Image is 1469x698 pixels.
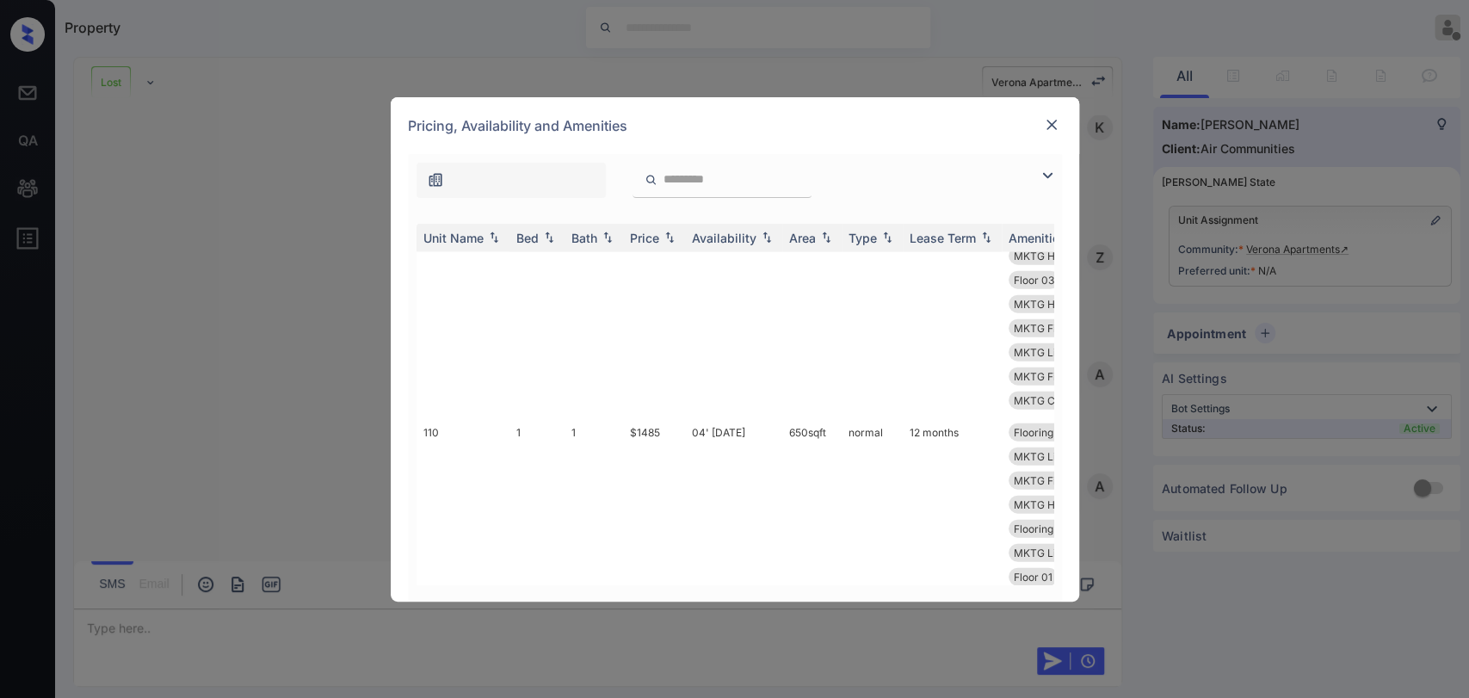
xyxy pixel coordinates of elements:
div: Bed [516,231,539,245]
td: normal [842,417,903,617]
div: Amenities [1009,231,1066,245]
div: Area [789,231,816,245]
div: Type [849,231,877,245]
span: Floor 03 [1014,274,1054,287]
div: Price [630,231,659,245]
img: sorting [540,232,558,244]
div: Lease Term [910,231,976,245]
img: sorting [818,232,835,244]
td: 1 [565,417,623,617]
div: Unit Name [423,231,484,245]
img: sorting [758,232,775,244]
div: Availability [692,231,756,245]
img: sorting [661,232,678,244]
span: MKTG Fireplace [1014,322,1093,335]
span: MKTG Hardware B... [1014,498,1114,511]
img: sorting [879,232,896,244]
td: 1 [509,417,565,617]
span: MKTG Lighting B... [1014,346,1103,359]
span: MKTG Lighting B... [1014,547,1103,559]
img: sorting [485,232,503,244]
td: 04' [DATE] [685,417,782,617]
img: icon-zuma [1037,165,1058,186]
span: Flooring Wood 1... [1014,522,1098,535]
span: MKTG Fireplace [1014,474,1093,487]
span: MKTG Hardware B... [1014,250,1114,263]
span: Floor 01 [1014,571,1052,584]
div: Pricing, Availability and Amenities [391,97,1079,154]
div: Bath [571,231,597,245]
span: MKTG Closet Wal... [1014,394,1107,407]
td: 12 months [903,417,1002,617]
span: MKTG Hardware B... [1014,298,1114,311]
img: sorting [978,232,995,244]
td: 110 [417,417,509,617]
span: Flooring Wood 1... [1014,426,1098,439]
span: MKTG Fireplace [1014,370,1093,383]
td: $1485 [623,417,685,617]
td: 650 sqft [782,417,842,617]
span: MKTG Lighting B... [1014,450,1103,463]
img: icon-zuma [427,171,444,188]
img: sorting [599,232,616,244]
img: close [1043,116,1060,133]
img: icon-zuma [645,172,657,188]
